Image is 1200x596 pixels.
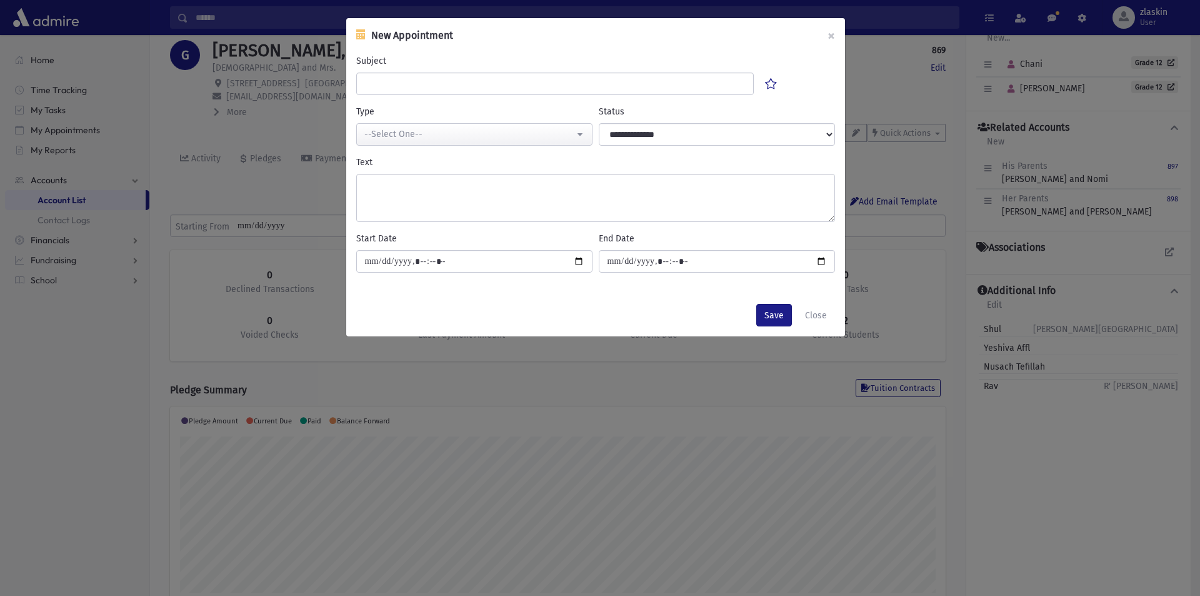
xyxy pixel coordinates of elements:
[356,232,397,245] label: Start Date
[356,54,386,68] label: Subject
[797,304,835,326] button: Close
[756,304,792,326] button: Save
[356,123,592,146] button: --Select One--
[364,128,574,141] div: --Select One--
[356,105,374,118] label: Type
[817,18,845,53] button: ×
[356,156,372,169] label: Text
[371,29,453,41] span: New Appointment
[599,105,624,118] label: Status
[599,232,634,245] label: End Date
